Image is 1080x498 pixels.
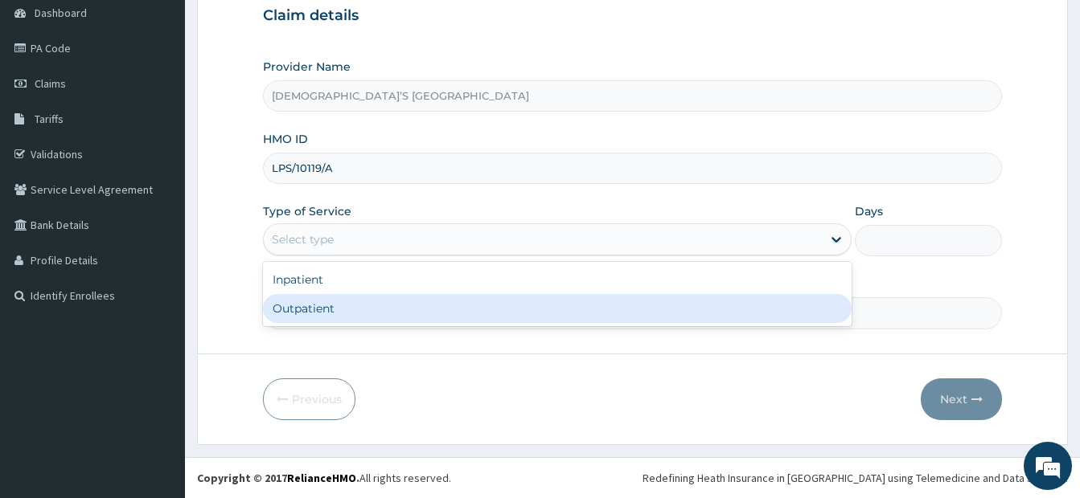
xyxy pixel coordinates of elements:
[185,457,1080,498] footer: All rights reserved.
[921,378,1002,420] button: Next
[272,231,334,247] div: Select type
[263,59,351,75] label: Provider Name
[263,203,351,219] label: Type of Service
[263,131,308,147] label: HMO ID
[263,153,1002,184] input: Enter HMO ID
[93,148,222,310] span: We're online!
[35,76,66,91] span: Claims
[35,6,87,20] span: Dashboard
[30,80,65,120] img: d_794563401_company_1708531726252_794563401
[8,329,306,386] textarea: Type your message and hit 'Enter'
[263,378,355,420] button: Previous
[84,90,270,111] div: Chat with us now
[263,265,852,294] div: Inpatient
[197,471,359,485] strong: Copyright © 2017 .
[263,7,1002,25] h3: Claim details
[643,470,1068,486] div: Redefining Heath Insurance in [GEOGRAPHIC_DATA] using Telemedicine and Data Science!
[35,112,64,126] span: Tariffs
[855,203,883,219] label: Days
[264,8,302,47] div: Minimize live chat window
[287,471,356,485] a: RelianceHMO
[263,294,852,323] div: Outpatient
